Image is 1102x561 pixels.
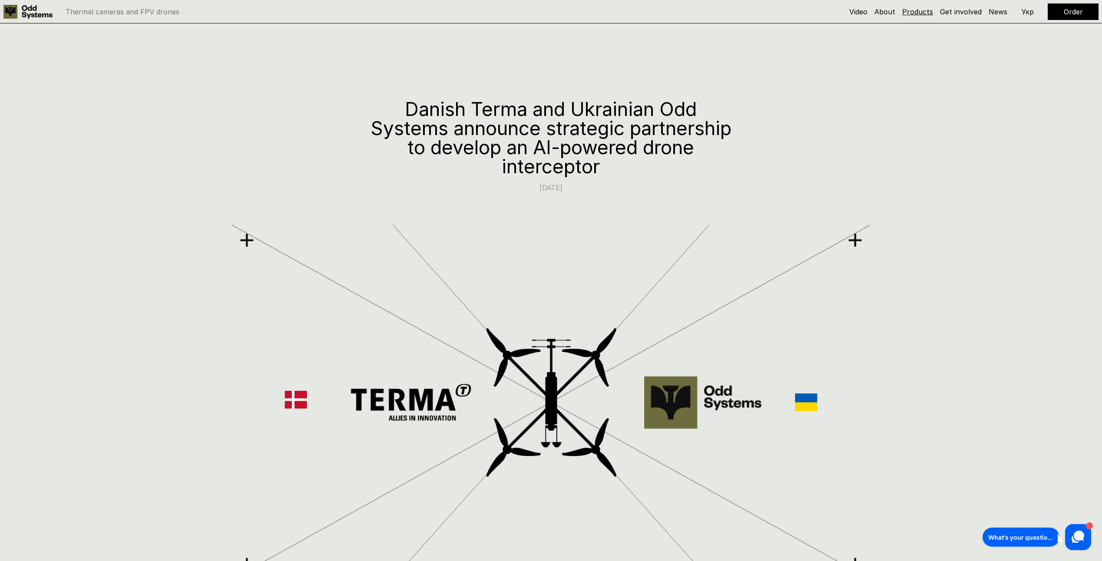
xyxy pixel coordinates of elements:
a: Products [902,7,933,16]
p: Укр [1022,8,1034,15]
a: Video [849,7,867,16]
a: Order [1064,7,1083,16]
a: Get involved [940,7,982,16]
a: News [989,7,1007,16]
a: About [874,7,895,16]
h1: Danish Terma and Ukrainian Odd Systems announce strategic partnership to develop an AI-powered dr... [364,99,738,176]
p: Thermal cameras and FPV drones [66,8,179,15]
iframe: HelpCrunch [980,522,1093,552]
p: [DATE] [420,182,681,194]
